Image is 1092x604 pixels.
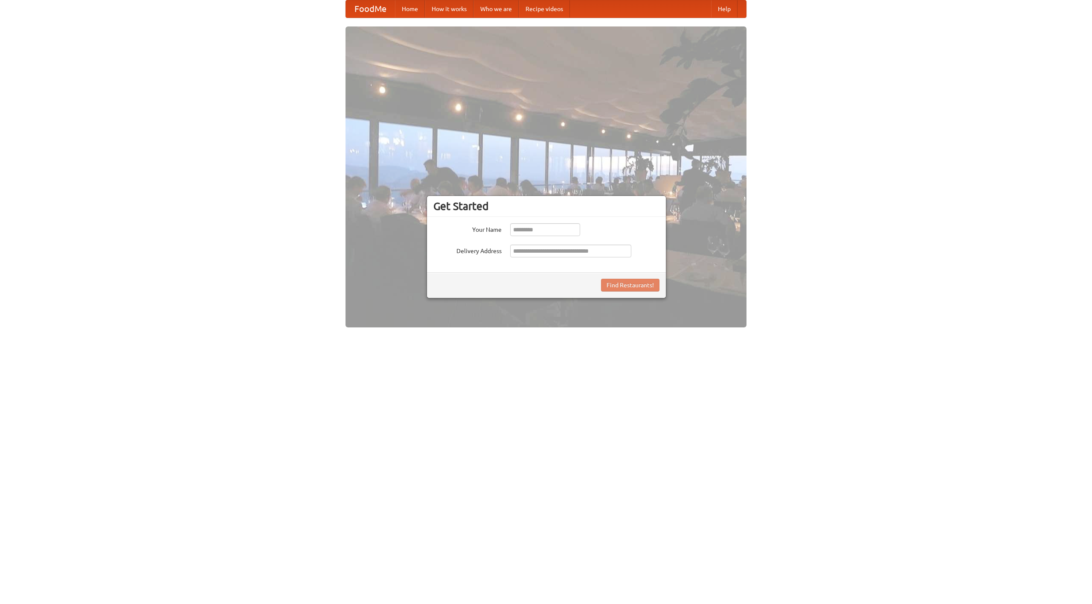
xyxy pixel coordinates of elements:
button: Find Restaurants! [601,279,659,292]
label: Your Name [433,223,502,234]
a: Help [711,0,738,18]
a: How it works [425,0,473,18]
a: Who we are [473,0,519,18]
h3: Get Started [433,200,659,213]
a: FoodMe [346,0,395,18]
a: Home [395,0,425,18]
label: Delivery Address [433,245,502,255]
a: Recipe videos [519,0,570,18]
